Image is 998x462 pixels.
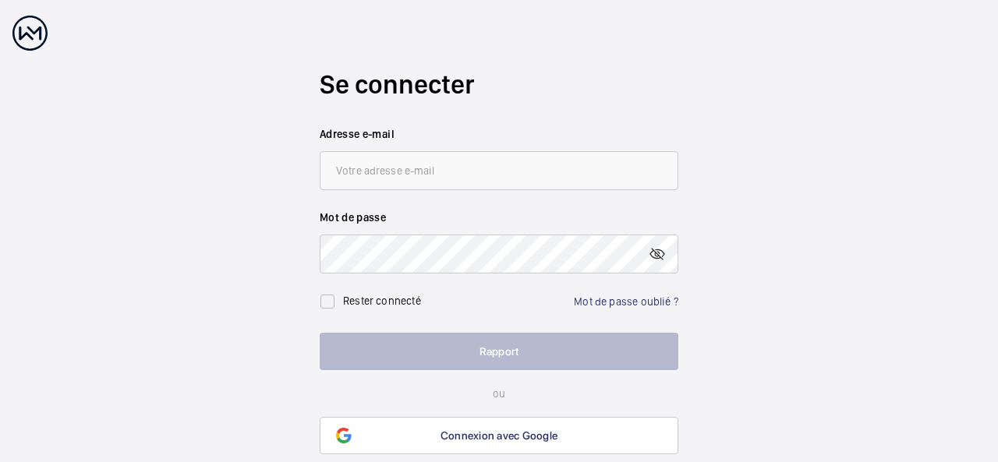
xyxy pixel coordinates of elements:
[343,294,421,307] font: Rester connecté
[320,69,474,100] font: Se connecter
[480,345,519,358] font: Rapport
[441,429,557,442] font: Connexion avec Google
[493,387,505,400] font: ou
[320,333,678,370] button: Rapport
[574,295,678,308] a: Mot de passe oublié ?
[320,128,395,140] font: Adresse e-mail
[320,151,678,190] input: Votre adresse e-mail
[320,211,386,224] font: Mot de passe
